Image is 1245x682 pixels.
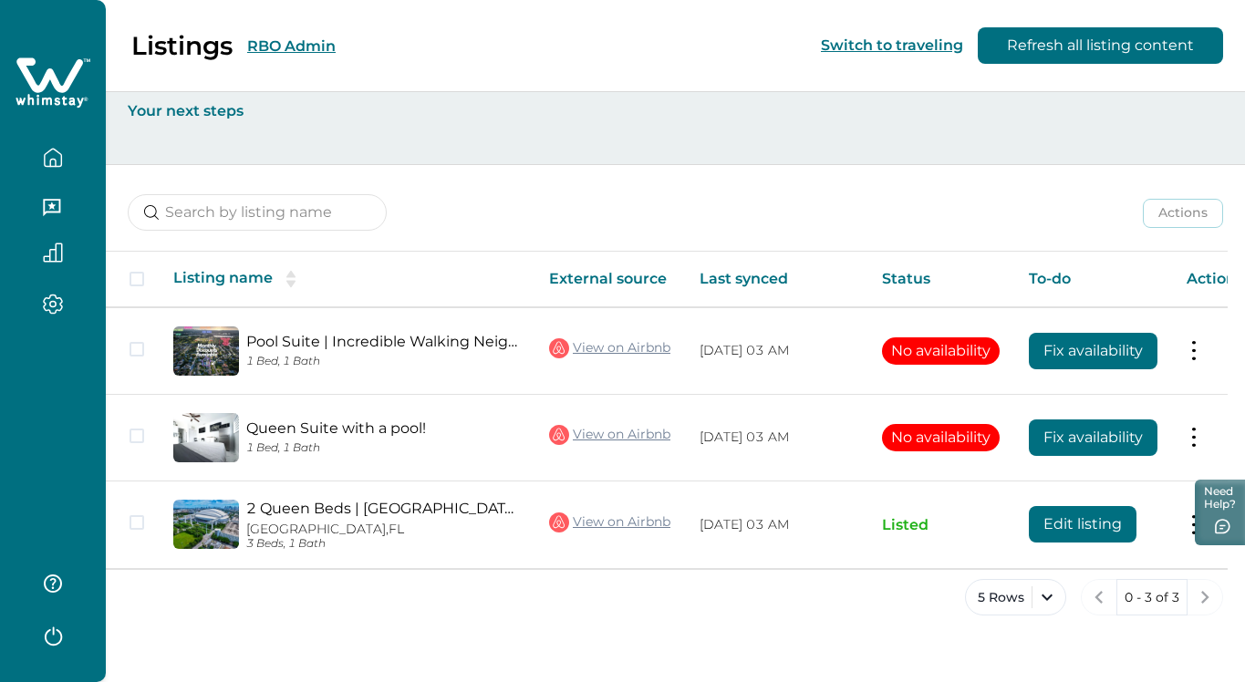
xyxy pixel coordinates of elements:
[1014,252,1172,307] th: To-do
[1125,589,1179,607] p: 0 - 3 of 3
[131,30,233,61] p: Listings
[685,252,867,307] th: Last synced
[246,355,520,368] p: 1 Bed, 1 Bath
[173,500,239,549] img: propertyImage_2 Queen Beds | Central MIA | Free Wi-Fi + Parking
[821,36,963,54] button: Switch to traveling
[867,252,1014,307] th: Status
[978,27,1223,64] button: Refresh all listing content
[173,326,239,376] img: propertyImage_Pool Suite | Incredible Walking Neighborhood/Park
[1029,419,1157,456] button: Fix availability
[700,429,853,447] p: [DATE] 03 AM
[273,270,309,288] button: sorting
[1029,333,1157,369] button: Fix availability
[246,500,520,517] a: 2 Queen Beds | [GEOGRAPHIC_DATA] | Free Wi-Fi + Parking
[1116,579,1188,615] button: 0 - 3 of 3
[549,511,670,534] a: View on Airbnb
[882,337,1000,365] button: No availability
[1081,579,1117,615] button: previous page
[1143,199,1223,228] button: Actions
[1187,579,1223,615] button: next page
[700,342,853,360] p: [DATE] 03 AM
[965,579,1066,615] button: 5 Rows
[247,37,336,55] button: RBO Admin
[549,336,670,360] a: View on Airbnb
[534,252,685,307] th: External source
[882,516,1000,534] p: Listed
[246,333,520,350] a: Pool Suite | Incredible Walking Neighborhood/Park
[246,537,520,551] p: 3 Beds, 1 Bath
[246,441,520,455] p: 1 Bed, 1 Bath
[246,522,520,537] p: [GEOGRAPHIC_DATA], FL
[1029,506,1136,542] button: Edit listing
[549,423,670,447] a: View on Airbnb
[882,424,1000,451] button: No availability
[700,516,853,534] p: [DATE] 03 AM
[173,413,239,462] img: propertyImage_Queen Suite with a pool!
[128,102,1223,120] p: Your next steps
[159,252,534,307] th: Listing name
[128,194,387,231] input: Search by listing name
[246,419,520,437] a: Queen Suite with a pool!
